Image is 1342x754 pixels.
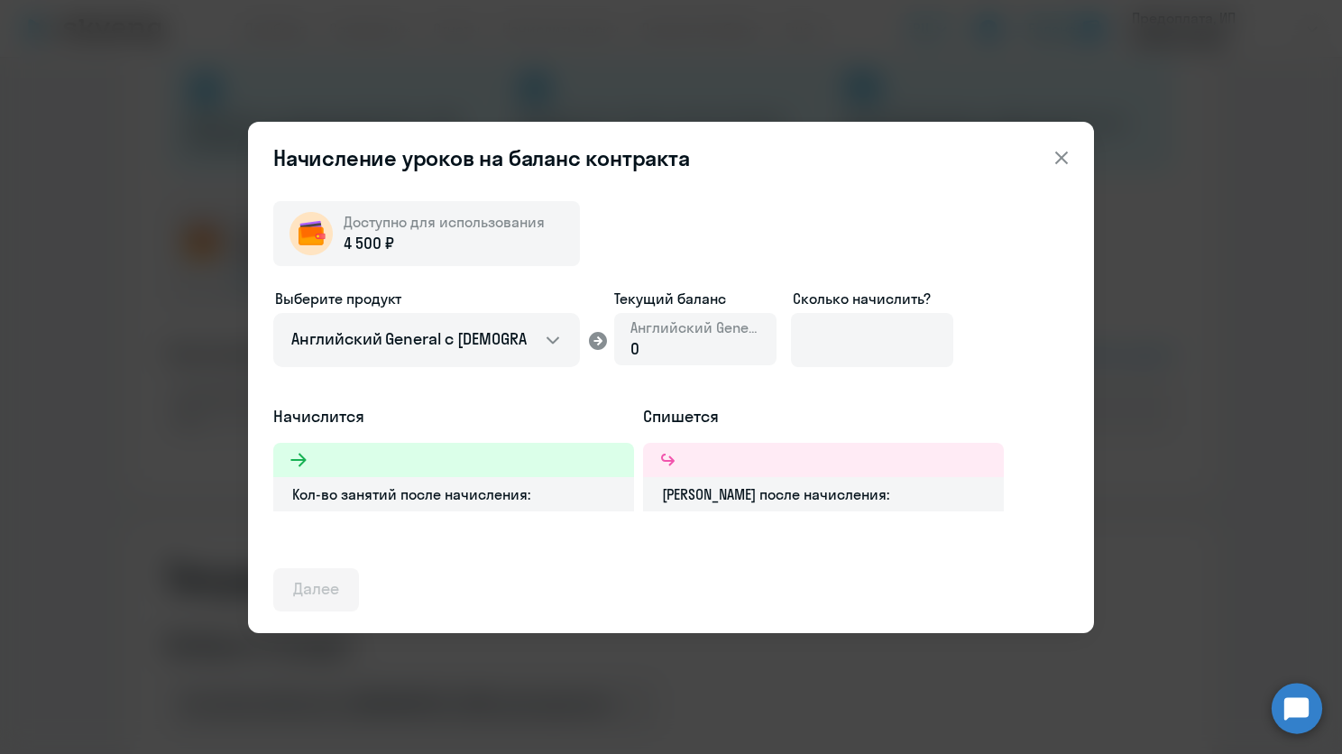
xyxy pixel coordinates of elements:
[614,288,777,309] span: Текущий баланс
[293,577,339,601] div: Далее
[630,338,639,359] span: 0
[643,477,1004,511] div: [PERSON_NAME] после начисления:
[275,290,401,308] span: Выберите продукт
[344,213,545,231] span: Доступно для использования
[290,212,333,255] img: wallet-circle.png
[273,568,359,611] button: Далее
[344,232,394,255] span: 4 500 ₽
[793,290,931,308] span: Сколько начислить?
[273,477,634,511] div: Кол-во занятий после начисления:
[273,405,634,428] h5: Начислится
[643,405,1004,428] h5: Спишется
[630,317,760,337] span: Английский General
[248,143,1094,172] header: Начисление уроков на баланс контракта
